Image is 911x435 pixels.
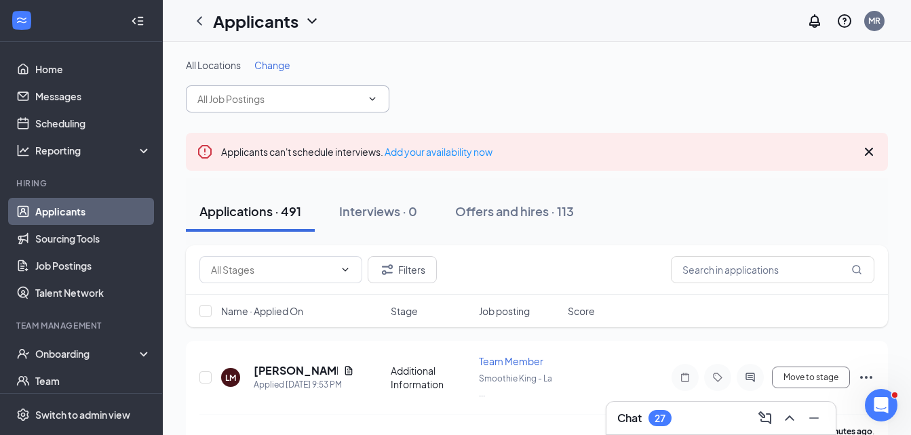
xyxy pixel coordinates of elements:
svg: MagnifyingGlass [851,264,862,275]
button: ComposeMessage [754,407,776,429]
span: Name · Applied On [221,304,303,318]
svg: Collapse [131,14,144,28]
svg: Ellipses [858,369,874,386]
input: Search in applications [671,256,874,283]
div: Reporting [35,144,152,157]
div: Hiring [16,178,149,189]
h5: [PERSON_NAME] [254,363,338,378]
span: Applicants can't schedule interviews. [221,146,492,158]
span: All Locations [186,59,241,71]
svg: ChevronUp [781,410,798,426]
div: Offers and hires · 113 [455,203,574,220]
svg: Note [677,372,693,383]
svg: ActiveChat [742,372,758,383]
div: Interviews · 0 [339,203,417,220]
a: Team [35,367,151,394]
svg: UserCheck [16,347,30,360]
div: Additional Information [391,364,471,391]
svg: ComposeMessage [757,410,773,426]
div: Onboarding [35,347,140,360]
div: Applied [DATE] 9:53 PM [254,378,354,392]
svg: Settings [16,408,30,421]
span: Smoothie King - La ... [479,373,552,398]
button: Move to stage [772,367,850,388]
svg: WorkstreamLogo [15,14,28,27]
svg: ChevronLeft [191,13,208,29]
input: All Stages [211,262,334,277]
button: ChevronUp [779,407,800,429]
a: Talent Network [35,279,151,306]
svg: QuestionInfo [836,13,853,29]
svg: Analysis [16,144,30,157]
div: 27 [655,413,665,424]
input: All Job Postings [197,91,362,106]
span: Job posting [479,304,530,318]
a: Job Postings [35,252,151,279]
div: Switch to admin view [35,408,130,421]
a: Add your availability now [385,146,492,158]
div: LM [225,372,236,384]
a: Messages [35,83,151,110]
h1: Applicants [213,9,298,33]
svg: ChevronDown [367,94,378,104]
svg: Filter [379,262,395,278]
svg: Notifications [807,13,823,29]
svg: ChevronDown [340,264,351,275]
div: Applications · 491 [199,203,301,220]
svg: Tag [710,372,726,383]
svg: Minimize [806,410,822,426]
a: Sourcing Tools [35,225,151,252]
svg: ChevronDown [304,13,320,29]
span: Team Member [479,355,543,367]
a: Scheduling [35,110,151,137]
svg: Error [197,144,213,160]
button: Minimize [803,407,825,429]
iframe: Intercom live chat [865,389,897,421]
div: MR [868,15,880,26]
h3: Chat [617,411,642,426]
button: Filter Filters [368,256,437,283]
span: Stage [391,304,418,318]
a: Home [35,56,151,83]
svg: Cross [861,144,877,160]
span: Score [568,304,595,318]
svg: Document [343,365,354,376]
span: Change [254,59,290,71]
div: Team Management [16,320,149,331]
a: Applicants [35,198,151,225]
